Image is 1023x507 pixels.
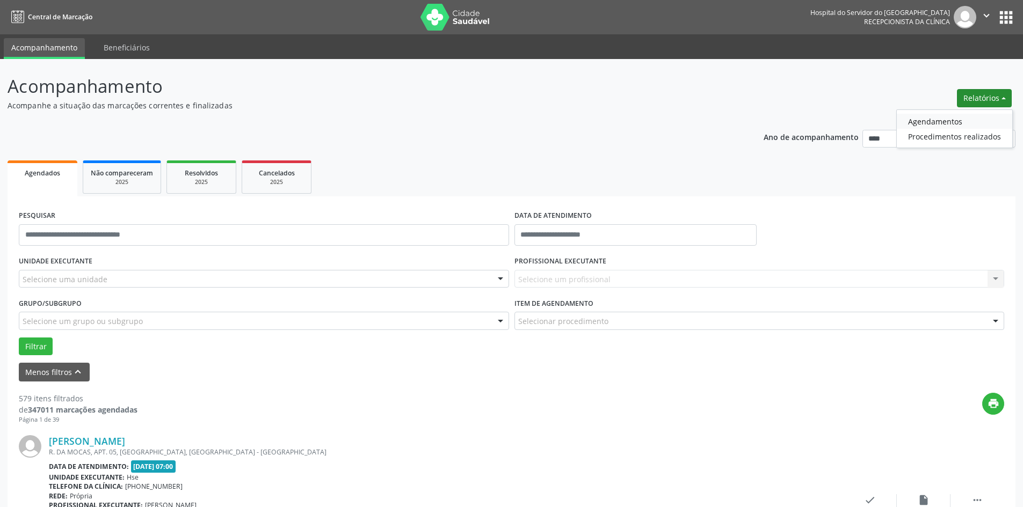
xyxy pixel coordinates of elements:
[125,482,183,491] span: [PHONE_NUMBER]
[976,6,997,28] button: 
[982,393,1004,415] button: print
[514,295,593,312] label: Item de agendamento
[250,178,303,186] div: 2025
[127,473,139,482] span: Hse
[981,10,992,21] i: 
[4,38,85,59] a: Acompanhamento
[28,405,137,415] strong: 347011 marcações agendadas
[8,100,713,111] p: Acompanhe a situação das marcações correntes e finalizadas
[131,460,176,473] span: [DATE] 07:00
[23,315,143,327] span: Selecione um grupo ou subgrupo
[19,415,137,424] div: Página 1 de 39
[28,12,92,21] span: Central de Marcação
[49,435,125,447] a: [PERSON_NAME]
[957,89,1012,107] button: Relatórios
[25,168,60,178] span: Agendados
[19,404,137,415] div: de
[897,129,1012,144] a: Procedimentos realizados
[72,366,84,378] i: keyboard_arrow_up
[49,482,123,491] b: Telefone da clínica:
[19,295,82,312] label: Grupo/Subgrupo
[19,253,92,270] label: UNIDADE EXECUTANTE
[91,168,153,178] span: Não compareceram
[23,274,107,285] span: Selecione uma unidade
[96,38,157,57] a: Beneficiários
[897,114,1012,129] a: Agendamentos
[896,109,1013,148] ul: Relatórios
[175,178,228,186] div: 2025
[49,491,68,501] b: Rede:
[49,462,129,471] b: Data de atendimento:
[259,168,295,178] span: Cancelados
[764,130,859,143] p: Ano de acompanhamento
[514,208,592,224] label: DATA DE ATENDIMENTO
[8,73,713,100] p: Acompanhamento
[49,473,125,482] b: Unidade executante:
[997,8,1015,27] button: apps
[918,494,930,506] i: insert_drive_file
[19,393,137,404] div: 579 itens filtrados
[988,398,999,409] i: print
[864,17,950,26] span: Recepcionista da clínica
[954,6,976,28] img: img
[19,363,90,381] button: Menos filtroskeyboard_arrow_up
[49,447,843,457] div: R. DA MOCAS, APT. 05, [GEOGRAPHIC_DATA], [GEOGRAPHIC_DATA] - [GEOGRAPHIC_DATA]
[185,168,218,178] span: Resolvidos
[19,337,53,356] button: Filtrar
[70,491,92,501] span: Própria
[971,494,983,506] i: 
[864,494,876,506] i: check
[91,178,153,186] div: 2025
[19,208,55,224] label: PESQUISAR
[8,8,92,26] a: Central de Marcação
[514,253,606,270] label: PROFISSIONAL EXECUTANTE
[518,315,608,327] span: Selecionar procedimento
[19,435,41,458] img: img
[810,8,950,17] div: Hospital do Servidor do [GEOGRAPHIC_DATA]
